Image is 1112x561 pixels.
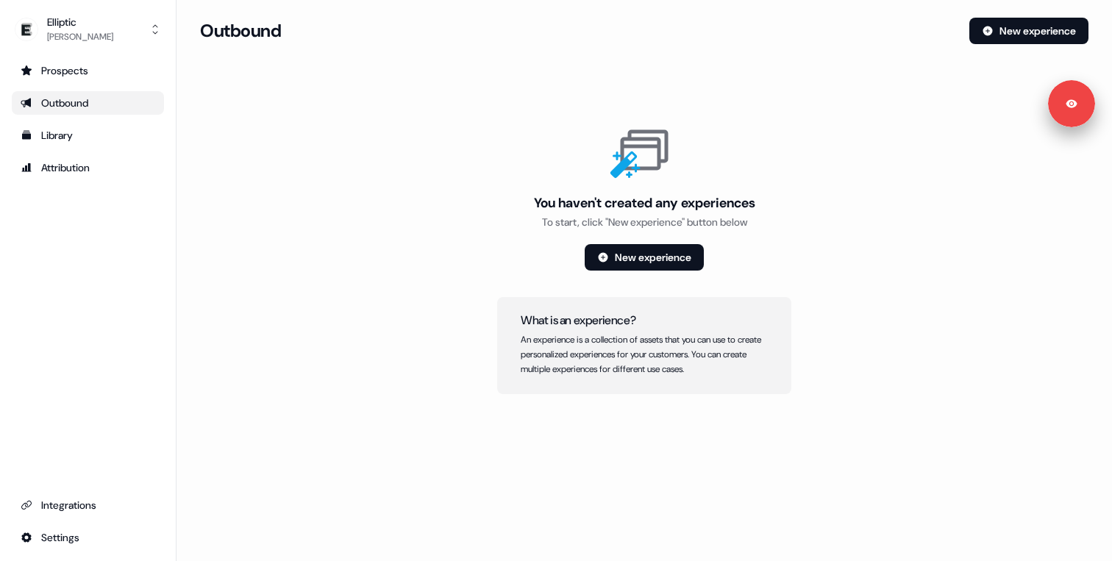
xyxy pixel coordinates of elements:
[521,315,768,326] h5: What is an experience?
[12,493,164,517] a: Go to integrations
[21,128,155,143] div: Library
[47,15,113,29] div: Elliptic
[12,526,164,549] a: Go to integrations
[12,156,164,179] a: Go to attribution
[21,63,155,78] div: Prospects
[47,29,113,44] div: [PERSON_NAME]
[21,498,155,512] div: Integrations
[12,91,164,115] a: Go to outbound experience
[12,59,164,82] a: Go to prospects
[585,244,704,271] button: New experience
[21,160,155,175] div: Attribution
[534,194,755,212] div: You haven't created any experiences
[521,332,768,376] div: An experience is a collection of assets that you can use to create personalized experiences for y...
[12,12,164,47] button: Elliptic[PERSON_NAME]
[21,530,155,545] div: Settings
[542,215,747,229] div: To start, click "New experience" button below
[969,18,1088,44] button: New experience
[12,124,164,147] a: Go to templates
[200,20,281,42] h3: Outbound
[21,96,155,110] div: Outbound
